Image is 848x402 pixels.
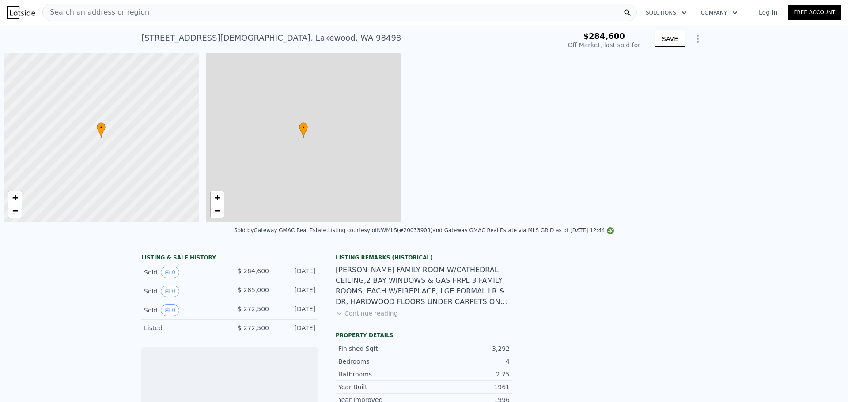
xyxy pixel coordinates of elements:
div: • [97,122,106,138]
div: [STREET_ADDRESS][DEMOGRAPHIC_DATA] , Lakewood , WA 98498 [141,32,401,44]
button: Solutions [639,5,694,21]
div: [DATE] [276,323,315,332]
div: 2.75 [424,370,510,379]
div: 1961 [424,383,510,391]
div: Sold by Gateway GMAC Real Estate . [234,227,328,233]
span: $ 272,500 [238,324,269,331]
div: Off Market, last sold for [568,41,640,49]
span: + [12,192,18,203]
a: Zoom out [8,204,22,218]
button: Continue reading [336,309,398,318]
div: LISTING & SALE HISTORY [141,254,318,263]
div: 3,292 [424,344,510,353]
div: Property details [336,332,512,339]
button: View historical data [161,286,179,297]
button: SAVE [655,31,685,47]
div: 4 [424,357,510,366]
span: + [214,192,220,203]
span: $ 284,600 [238,267,269,274]
div: Listing Remarks (Historical) [336,254,512,261]
div: Sold [144,304,223,316]
span: − [12,205,18,216]
div: [DATE] [276,267,315,278]
a: Zoom out [211,204,224,218]
div: [PERSON_NAME] FAMILY ROOM W/CATHEDRAL CEILING,2 BAY WINDOWS & GAS FRPL 3 FAMILY ROOMS, EACH W/FIR... [336,265,512,307]
a: Zoom in [8,191,22,204]
a: Log In [748,8,788,17]
span: • [97,124,106,131]
div: [DATE] [276,304,315,316]
span: − [214,205,220,216]
div: Sold [144,286,223,297]
button: View historical data [161,304,179,316]
div: Bedrooms [338,357,424,366]
div: Listed [144,323,223,332]
button: Company [694,5,745,21]
span: • [299,124,308,131]
img: Lotside [7,6,35,19]
div: Bathrooms [338,370,424,379]
a: Free Account [788,5,841,20]
div: Finished Sqft [338,344,424,353]
span: Search an address or region [43,7,149,18]
div: Sold [144,267,223,278]
a: Zoom in [211,191,224,204]
div: • [299,122,308,138]
span: $284,600 [583,31,625,41]
div: [DATE] [276,286,315,297]
span: $ 272,500 [238,305,269,312]
button: Show Options [689,30,707,48]
button: View historical data [161,267,179,278]
img: NWMLS Logo [607,227,614,234]
div: Year Built [338,383,424,391]
div: Listing courtesy of NWMLS (#20033908) and Gateway GMAC Real Estate via MLS GRID as of [DATE] 12:44 [328,227,614,233]
span: $ 285,000 [238,286,269,293]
